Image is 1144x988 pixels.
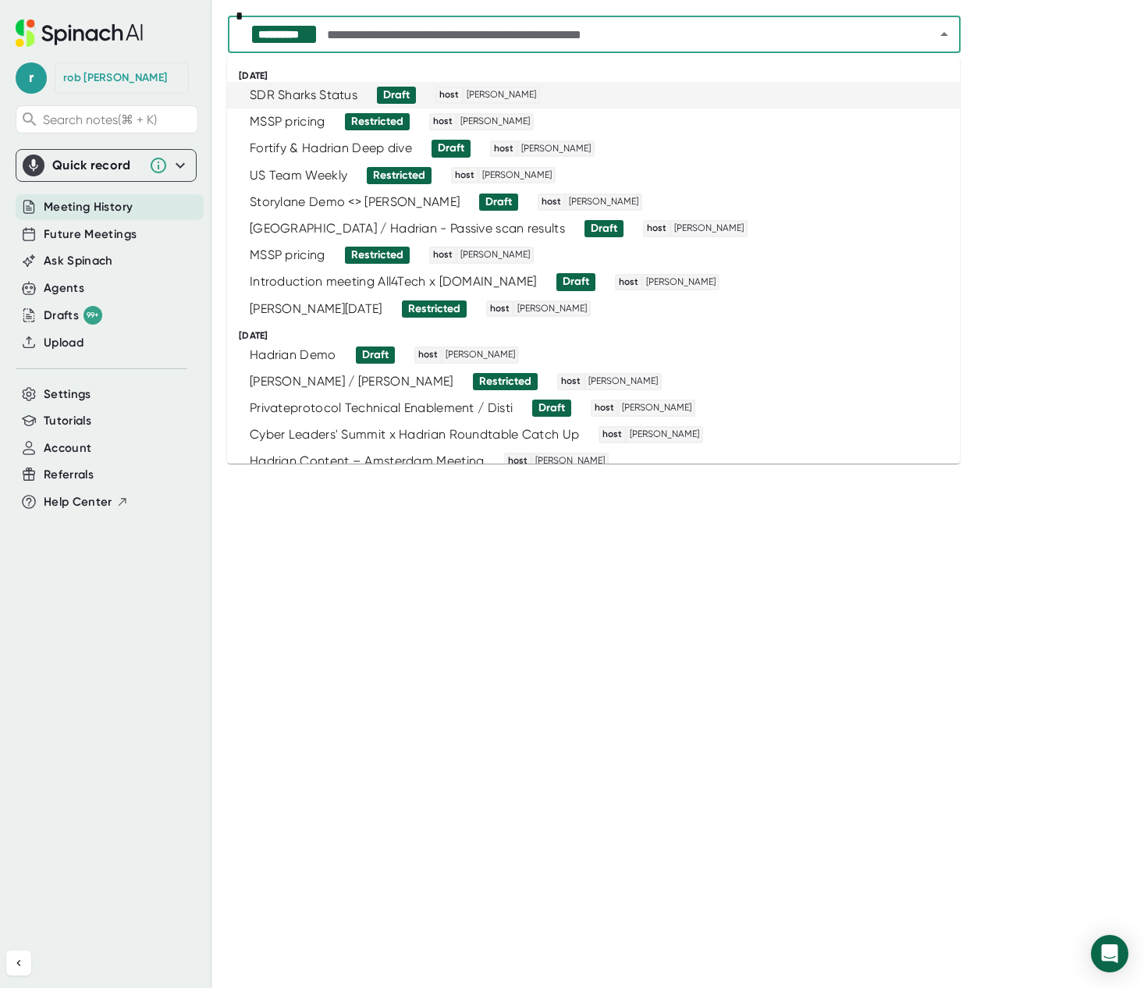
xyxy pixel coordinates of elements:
[250,301,382,317] div: [PERSON_NAME][DATE]
[44,252,113,270] button: Ask Spinach
[250,168,347,183] div: US Team Weekly
[250,247,325,263] div: MSSP pricing
[23,150,190,181] div: Quick record
[408,302,460,316] div: Restricted
[485,195,512,209] div: Draft
[63,71,167,85] div: rob oliva
[620,401,694,415] span: [PERSON_NAME]
[250,374,453,389] div: [PERSON_NAME] / [PERSON_NAME]
[250,427,579,442] div: Cyber Leaders' Summit x Hadrian Roundtable Catch Up
[44,279,84,297] button: Agents
[592,401,616,415] span: host
[479,375,531,389] div: Restricted
[250,274,537,290] div: Introduction meeting All4Tech x [DOMAIN_NAME]
[488,302,512,316] span: host
[83,306,102,325] div: 99+
[506,454,530,468] span: host
[44,386,91,403] button: Settings
[431,248,455,262] span: host
[250,221,565,236] div: [GEOGRAPHIC_DATA] / Hadrian - Passive scan results
[437,88,461,102] span: host
[644,275,718,290] span: [PERSON_NAME]
[250,194,460,210] div: Storylane Demo <> [PERSON_NAME]
[44,412,91,430] button: Tutorials
[373,169,425,183] div: Restricted
[44,439,91,457] button: Account
[250,347,336,363] div: Hadrian Demo
[44,493,129,511] button: Help Center
[515,302,589,316] span: [PERSON_NAME]
[250,140,412,156] div: Fortify & Hadrian Deep dive
[559,375,583,389] span: host
[538,401,565,415] div: Draft
[44,306,102,325] div: Drafts
[492,142,516,156] span: host
[44,334,83,352] button: Upload
[519,142,593,156] span: [PERSON_NAME]
[458,248,532,262] span: [PERSON_NAME]
[533,454,607,468] span: [PERSON_NAME]
[16,62,47,94] span: r
[627,428,702,442] span: [PERSON_NAME]
[351,115,403,129] div: Restricted
[250,87,357,103] div: SDR Sharks Status
[44,493,112,511] span: Help Center
[539,195,563,209] span: host
[351,248,403,262] div: Restricted
[43,112,194,127] span: Search notes (⌘ + K)
[44,306,102,325] button: Drafts 99+
[52,158,141,173] div: Quick record
[431,115,455,129] span: host
[645,222,669,236] span: host
[600,428,624,442] span: host
[563,275,589,289] div: Draft
[239,70,960,82] div: [DATE]
[250,400,513,416] div: Privateprotocol Technical Enablement / Disti
[416,348,440,362] span: host
[239,330,960,342] div: [DATE]
[464,88,538,102] span: [PERSON_NAME]
[44,466,94,484] button: Referrals
[250,453,485,469] div: Hadrian Content – Amsterdam Meeting
[44,198,133,216] button: Meeting History
[6,951,31,976] button: Collapse sidebar
[591,222,617,236] div: Draft
[362,348,389,362] div: Draft
[616,275,641,290] span: host
[458,115,532,129] span: [PERSON_NAME]
[383,88,410,102] div: Draft
[672,222,746,236] span: [PERSON_NAME]
[438,141,464,155] div: Draft
[443,348,517,362] span: [PERSON_NAME]
[44,226,137,243] button: Future Meetings
[250,114,325,130] div: MSSP pricing
[480,169,554,183] span: [PERSON_NAME]
[1091,935,1128,972] div: Open Intercom Messenger
[933,23,955,45] button: Close
[586,375,660,389] span: [PERSON_NAME]
[567,195,641,209] span: [PERSON_NAME]
[453,169,477,183] span: host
